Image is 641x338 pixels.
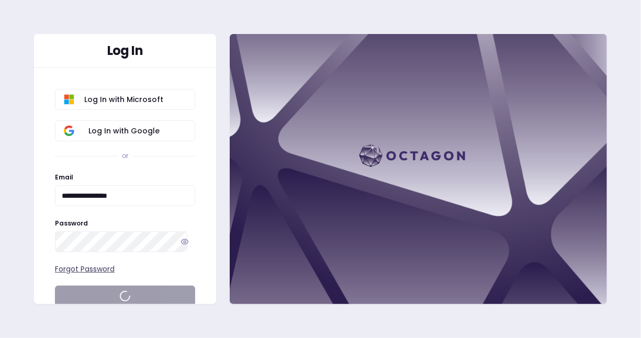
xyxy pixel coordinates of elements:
div: Log In [55,44,195,57]
a: Forgot Password [55,264,115,274]
span: Log In with Microsoft [62,94,186,105]
div: or [122,152,128,160]
label: Email [55,173,73,182]
button: Log In with Google [55,120,195,141]
button: Log In with Microsoft [55,89,195,110]
span: Log In with Google [62,126,186,136]
label: Password [55,219,88,228]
